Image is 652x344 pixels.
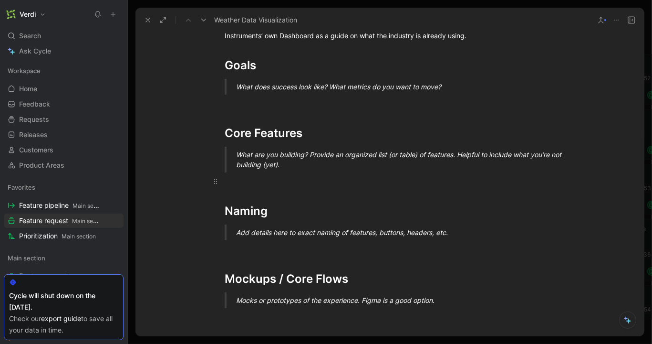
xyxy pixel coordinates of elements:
[214,14,297,26] span: Weather Data Visualization
[19,130,48,140] span: Releases
[4,64,124,78] div: Workspace
[9,290,118,313] div: Cycle will shut down on the [DATE].
[4,198,124,213] a: Feature pipelineMain section
[4,158,124,172] a: Product Areas
[225,203,555,220] div: Naming
[41,314,81,322] a: export guide
[4,82,124,96] a: Home
[4,229,124,243] a: PrioritizationMain section
[72,202,107,209] span: Main section
[19,84,37,94] span: Home
[225,125,555,142] div: Core Features
[236,295,566,305] div: Mocks or prototypes of the experience. Figma is a good option.
[236,82,566,92] div: What does success look like? What metrics do you want to move?
[225,270,555,288] div: Mockups / Core Flows
[236,227,566,237] div: Add details here to exact naming of features, buttons, headers, etc.
[8,66,41,75] span: Workspace
[4,29,124,43] div: Search
[8,183,35,192] span: Favorites
[4,112,124,127] a: Requests
[4,143,124,157] a: Customers
[225,57,555,74] div: Goals
[4,128,124,142] a: Releases
[4,269,124,283] a: Feature request
[19,99,50,109] span: Feedback
[4,214,124,228] a: Feature requestMain section
[19,216,100,226] span: Feature request
[4,251,124,265] div: Main section
[4,44,124,58] a: Ask Cycle
[9,313,118,336] div: Check our to save all your data in time.
[20,10,36,19] h1: Verdi
[236,150,566,170] div: What are you building? Provide an organized list (or table) of features. Helpful to include what ...
[4,97,124,111] a: Feedback
[4,180,124,194] div: Favorites
[19,145,53,155] span: Customers
[6,10,16,19] img: Verdi
[19,161,64,170] span: Product Areas
[62,233,96,240] span: Main section
[19,231,96,241] span: Prioritization
[19,45,51,57] span: Ask Cycle
[19,271,68,281] span: Feature request
[19,201,100,211] span: Feature pipeline
[19,30,41,42] span: Search
[72,217,106,225] span: Main section
[19,115,49,124] span: Requests
[8,253,45,263] span: Main section
[4,8,48,21] button: VerdiVerdi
